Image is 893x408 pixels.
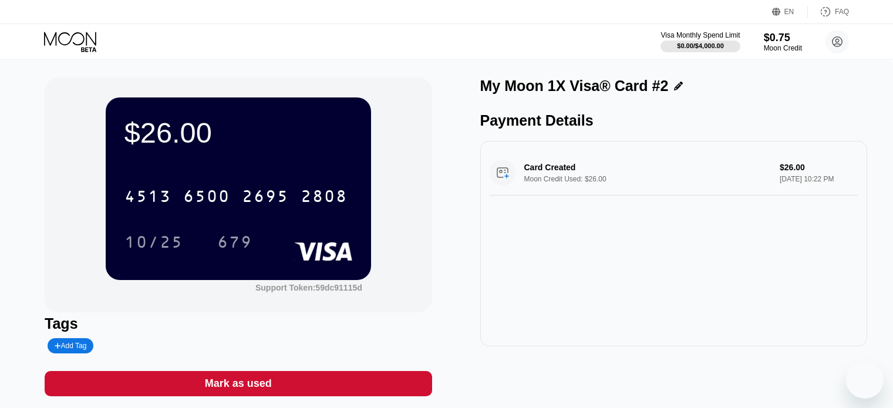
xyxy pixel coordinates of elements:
div: Mark as used [45,371,432,396]
div: Support Token:59dc91115d [255,283,362,292]
div: Visa Monthly Spend Limit$0.00/$4,000.00 [661,31,740,52]
div: EN [772,6,808,18]
div: 679 [217,234,252,253]
div: $0.75 [764,32,802,44]
div: 2808 [301,188,348,207]
div: Tags [45,315,432,332]
div: $0.75Moon Credit [764,32,802,52]
div: Support Token: 59dc91115d [255,283,362,292]
div: 4513 [124,188,171,207]
div: My Moon 1X Visa® Card #2 [480,77,669,95]
div: Visa Monthly Spend Limit [661,31,740,39]
div: $0.00 / $4,000.00 [677,42,724,49]
div: $26.00 [124,116,352,149]
div: Moon Credit [764,44,802,52]
div: 10/25 [124,234,183,253]
div: 6500 [183,188,230,207]
div: FAQ [808,6,849,18]
div: 679 [208,227,261,257]
div: EN [784,8,794,16]
iframe: Button to launch messaging window [846,361,884,399]
div: 2695 [242,188,289,207]
div: Mark as used [205,377,272,390]
div: Add Tag [55,342,86,350]
div: 4513650026952808 [117,181,355,211]
div: Payment Details [480,112,867,129]
div: 10/25 [116,227,192,257]
div: Add Tag [48,338,93,353]
div: FAQ [835,8,849,16]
